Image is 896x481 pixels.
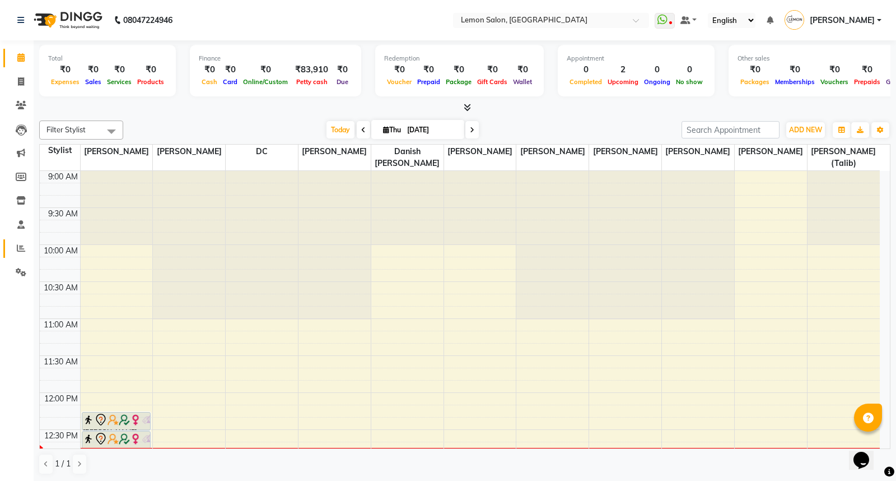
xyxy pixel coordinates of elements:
span: Wallet [510,78,535,86]
div: 12:30 PM [42,430,80,442]
div: ₹0 [818,63,851,76]
span: Sales [82,78,104,86]
div: ₹0 [738,63,772,76]
span: Package [443,78,474,86]
div: ₹0 [851,63,883,76]
div: ₹0 [384,63,414,76]
iframe: chat widget [849,436,885,470]
div: ₹0 [104,63,134,76]
span: Upcoming [605,78,641,86]
span: Due [334,78,351,86]
span: [PERSON_NAME] [589,145,661,159]
span: No show [673,78,706,86]
div: 2 [605,63,641,76]
div: [PERSON_NAME], TK01, 12:30 PM-12:45 PM, Rica Wax Underarms [82,432,151,448]
span: Prepaids [851,78,883,86]
span: [PERSON_NAME] [516,145,589,159]
span: Services [104,78,134,86]
div: ₹83,910 [291,63,333,76]
span: Cash [199,78,220,86]
b: 08047224946 [123,4,172,36]
span: [PERSON_NAME] [810,15,875,26]
div: ₹0 [240,63,291,76]
div: ₹0 [220,63,240,76]
div: ₹0 [134,63,167,76]
div: ₹0 [510,63,535,76]
div: ₹0 [199,63,220,76]
span: DC [226,145,298,159]
span: Danish [PERSON_NAME] [371,145,444,170]
span: [PERSON_NAME] [298,145,371,159]
span: Online/Custom [240,78,291,86]
span: Today [326,121,354,138]
div: 9:00 AM [46,171,80,183]
span: ADD NEW [789,126,822,134]
span: [PERSON_NAME] [153,145,225,159]
div: Finance [199,54,352,63]
div: ₹0 [443,63,474,76]
span: Expenses [48,78,82,86]
div: ₹0 [772,63,818,76]
div: 12:00 PM [42,393,80,405]
div: Total [48,54,167,63]
span: [PERSON_NAME] [662,145,734,159]
div: ₹0 [414,63,443,76]
div: 9:30 AM [46,208,80,220]
span: Voucher [384,78,414,86]
img: logo [29,4,105,36]
input: Search Appointment [682,121,780,138]
span: [PERSON_NAME] [81,145,153,159]
div: 10:30 AM [41,282,80,294]
div: ₹0 [474,63,510,76]
div: 0 [673,63,706,76]
span: Thu [380,126,404,134]
span: [PERSON_NAME] (Talib) [808,145,880,170]
div: 0 [567,63,605,76]
span: Vouchers [818,78,851,86]
span: Gift Cards [474,78,510,86]
span: Packages [738,78,772,86]
span: 1 / 1 [55,458,71,470]
div: Stylist [40,145,80,156]
div: 0 [641,63,673,76]
span: Card [220,78,240,86]
span: Products [134,78,167,86]
input: 2025-09-04 [404,122,460,138]
div: 11:00 AM [41,319,80,331]
span: Memberships [772,78,818,86]
div: 11:30 AM [41,356,80,368]
img: Farheen Ansari [785,10,804,30]
button: ADD NEW [786,122,825,138]
div: ₹0 [333,63,352,76]
div: ₹0 [48,63,82,76]
span: [PERSON_NAME] [735,145,807,159]
span: Completed [567,78,605,86]
span: Prepaid [414,78,443,86]
div: Redemption [384,54,535,63]
div: [PERSON_NAME], TK01, 12:15 PM-12:30 PM, Threading Eyebrows [82,413,151,430]
span: Petty cash [293,78,330,86]
span: Ongoing [641,78,673,86]
span: Filter Stylist [46,125,86,134]
div: Appointment [567,54,706,63]
div: ₹0 [82,63,104,76]
span: [PERSON_NAME] [444,145,516,159]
